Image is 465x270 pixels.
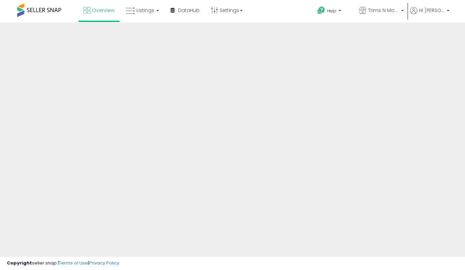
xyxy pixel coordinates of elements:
span: Overview [92,7,114,14]
a: Help [312,1,353,22]
div: seller snap | | [7,260,119,267]
span: Trims N More [368,7,399,14]
span: DataHub [178,7,200,14]
a: Terms of Use [59,260,88,266]
a: Hi [PERSON_NAME] [410,7,450,22]
strong: Copyright [7,260,32,266]
span: Help [327,8,336,14]
span: Listings [136,7,154,14]
span: Hi [PERSON_NAME] [419,7,445,14]
i: Get Help [317,6,325,15]
a: Privacy Policy [89,260,119,266]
